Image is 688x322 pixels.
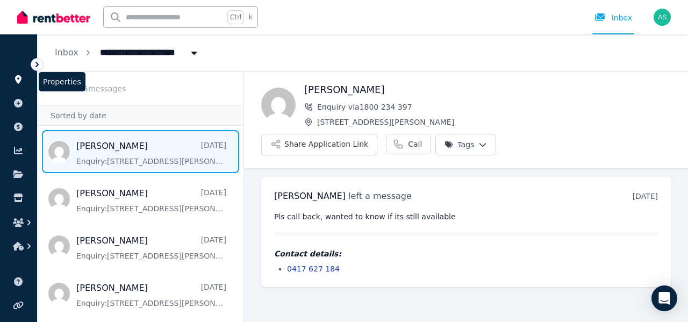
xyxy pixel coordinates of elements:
[76,187,226,214] a: [PERSON_NAME][DATE]Enquiry:[STREET_ADDRESS][PERSON_NAME].
[651,285,677,311] div: Open Intercom Messenger
[83,84,126,93] span: 5 message s
[38,105,243,126] div: Sorted by date
[435,134,496,155] button: Tags
[248,13,252,22] span: k
[654,9,671,26] img: Aaron Sinclair
[386,134,431,154] a: Call
[227,10,244,24] span: Ctrl
[633,192,658,201] time: [DATE]
[261,88,296,122] img: Paul Young
[39,72,85,91] span: Properties
[9,59,42,67] span: ORGANISE
[445,139,474,150] span: Tags
[348,191,412,201] span: left a message
[317,117,671,127] span: [STREET_ADDRESS][PERSON_NAME]
[17,9,90,25] img: RentBetter
[304,82,671,97] h1: [PERSON_NAME]
[287,264,340,273] a: 0417 627 184
[594,12,632,23] div: Inbox
[55,47,78,58] a: Inbox
[76,234,226,261] a: [PERSON_NAME][DATE]Enquiry:[STREET_ADDRESS][PERSON_NAME].
[76,140,226,167] a: [PERSON_NAME][DATE]Enquiry:[STREET_ADDRESS][PERSON_NAME].
[274,248,658,259] h4: Contact details:
[274,211,658,222] pre: Pls call back, wanted to know if its still available
[408,139,422,149] span: Call
[76,282,226,309] a: [PERSON_NAME][DATE]Enquiry:[STREET_ADDRESS][PERSON_NAME].
[317,102,671,112] span: Enquiry via 1800 234 397
[274,191,346,201] span: [PERSON_NAME]
[38,34,217,71] nav: Breadcrumb
[261,134,377,155] button: Share Application Link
